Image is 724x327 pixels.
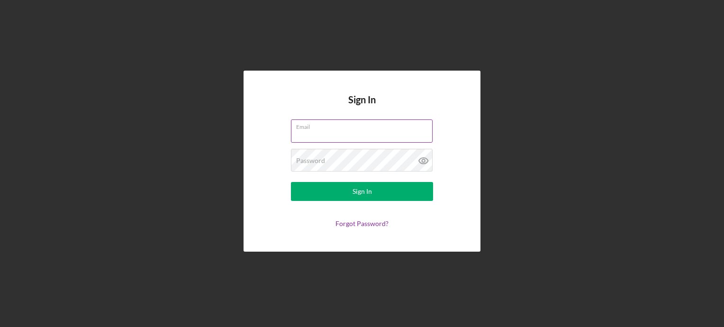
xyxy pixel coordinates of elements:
[353,182,372,201] div: Sign In
[291,182,433,201] button: Sign In
[296,120,433,130] label: Email
[335,219,389,227] a: Forgot Password?
[296,157,325,164] label: Password
[348,94,376,119] h4: Sign In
